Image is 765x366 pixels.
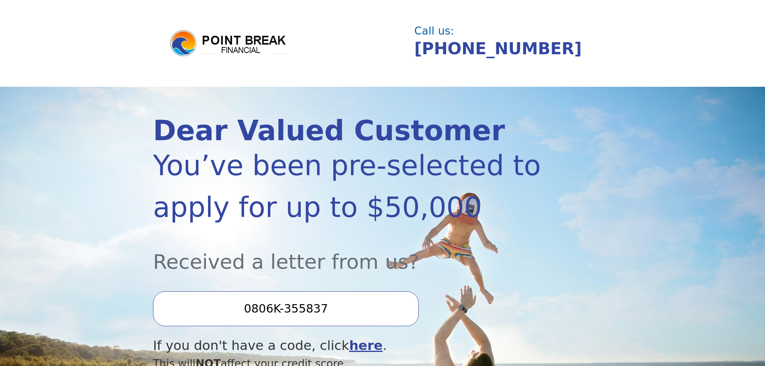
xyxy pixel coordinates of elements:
div: Call us: [414,26,606,36]
img: logo.png [169,29,290,58]
a: [PHONE_NUMBER] [414,39,582,58]
div: Dear Valued Customer [153,117,543,145]
div: Received a letter from us? [153,228,543,277]
input: Enter your Offer Code: [153,291,419,326]
div: If you don't have a code, click . [153,336,543,356]
div: You’ve been pre-selected to apply for up to $50,000 [153,145,543,228]
a: here [349,338,383,353]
